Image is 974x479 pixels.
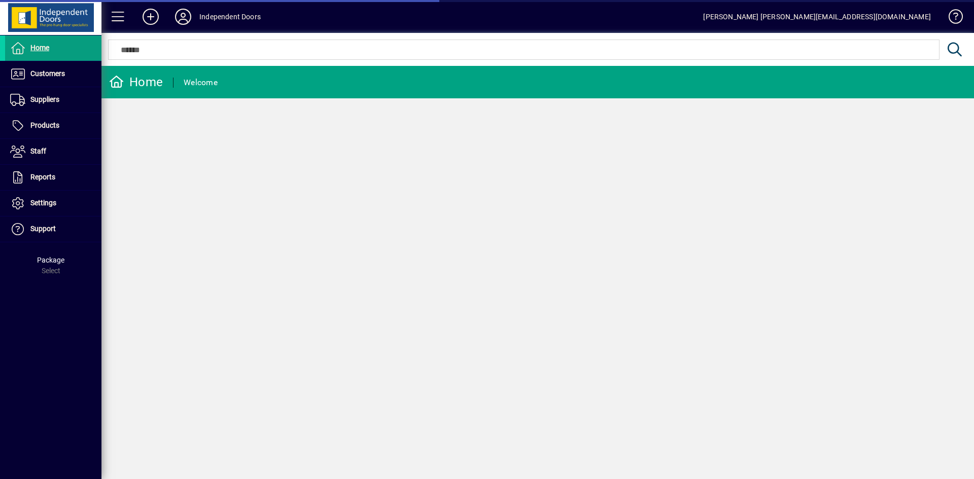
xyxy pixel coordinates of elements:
[184,75,218,91] div: Welcome
[5,139,101,164] a: Staff
[5,87,101,113] a: Suppliers
[37,256,64,264] span: Package
[199,9,261,25] div: Independent Doors
[109,74,163,90] div: Home
[30,44,49,52] span: Home
[30,121,59,129] span: Products
[5,216,101,242] a: Support
[703,9,931,25] div: [PERSON_NAME] [PERSON_NAME][EMAIL_ADDRESS][DOMAIN_NAME]
[5,191,101,216] a: Settings
[30,199,56,207] span: Settings
[5,165,101,190] a: Reports
[134,8,167,26] button: Add
[30,69,65,78] span: Customers
[30,147,46,155] span: Staff
[167,8,199,26] button: Profile
[5,61,101,87] a: Customers
[30,173,55,181] span: Reports
[30,95,59,103] span: Suppliers
[941,2,961,35] a: Knowledge Base
[30,225,56,233] span: Support
[5,113,101,138] a: Products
